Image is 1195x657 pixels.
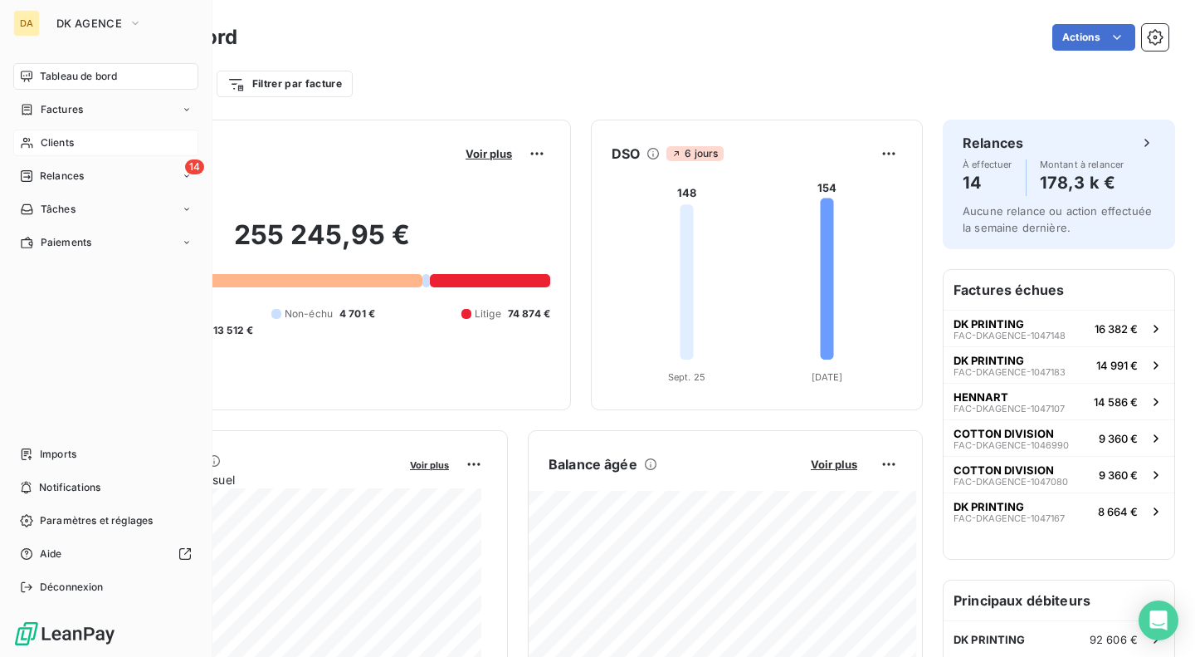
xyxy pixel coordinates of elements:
[40,447,76,462] span: Imports
[944,383,1174,419] button: HENNARTFAC-DKAGENCE-104710714 586 €
[954,427,1054,440] span: COTTON DIVISION
[954,317,1024,331] span: DK PRINTING
[40,547,62,561] span: Aide
[1094,395,1138,409] span: 14 586 €
[1095,322,1138,336] span: 16 382 €
[944,270,1174,310] h6: Factures échues
[612,144,640,164] h6: DSO
[963,204,1152,234] span: Aucune relance ou action effectuée la semaine dernière.
[954,404,1065,414] span: FAC-DKAGENCE-1047107
[963,159,1012,169] span: À effectuer
[1139,601,1178,640] div: Open Intercom Messenger
[944,419,1174,456] button: COTTON DIVISIONFAC-DKAGENCE-10469909 360 €
[185,159,204,174] span: 14
[954,513,1065,523] span: FAC-DKAGENCE-1047167
[1099,432,1138,445] span: 9 360 €
[944,456,1174,493] button: COTTON DIVISIONFAC-DKAGENCE-10470809 360 €
[954,440,1069,450] span: FAC-DKAGENCE-1046990
[40,169,84,184] span: Relances
[405,457,454,472] button: Voir plus
[41,102,83,117] span: Factures
[668,371,705,383] tspan: Sept. 25
[954,477,1068,487] span: FAC-DKAGENCE-1047080
[811,458,857,471] span: Voir plus
[954,331,1066,341] span: FAC-DKAGENCE-1047148
[339,306,375,321] span: 4 701 €
[944,493,1174,529] button: DK PRINTINGFAC-DKAGENCE-10471678 664 €
[1040,169,1124,196] h4: 178,3 k €
[954,390,1008,404] span: HENNART
[410,459,449,471] span: Voir plus
[40,580,104,595] span: Déconnexion
[39,480,100,495] span: Notifications
[1040,159,1124,169] span: Montant à relancer
[954,463,1054,477] span: COTTON DIVISION
[217,71,353,97] button: Filtrer par facture
[1052,24,1135,51] button: Actions
[41,202,76,217] span: Tâches
[549,454,637,474] h6: Balance âgée
[954,354,1024,367] span: DK PRINTING
[1096,359,1138,372] span: 14 991 €
[963,133,1023,153] h6: Relances
[812,371,843,383] tspan: [DATE]
[508,306,550,321] span: 74 874 €
[40,513,153,528] span: Paramètres et réglages
[944,581,1174,620] h6: Principaux débiteurs
[944,310,1174,346] button: DK PRINTINGFAC-DKAGENCE-104714816 382 €
[954,367,1066,377] span: FAC-DKAGENCE-1047183
[285,306,333,321] span: Non-échu
[13,541,198,567] a: Aide
[41,235,91,250] span: Paiements
[475,306,501,321] span: Litige
[94,218,550,268] h2: 255 245,95 €
[666,146,723,161] span: 6 jours
[461,146,517,161] button: Voir plus
[466,147,512,160] span: Voir plus
[1098,505,1138,518] span: 8 664 €
[1099,468,1138,482] span: 9 360 €
[41,135,74,150] span: Clients
[40,69,117,84] span: Tableau de bord
[13,620,116,647] img: Logo LeanPay
[208,323,253,338] span: -13 512 €
[13,10,40,37] div: DA
[806,457,862,472] button: Voir plus
[954,500,1024,513] span: DK PRINTING
[56,17,122,30] span: DK AGENCE
[944,346,1174,383] button: DK PRINTINGFAC-DKAGENCE-104718314 991 €
[94,471,398,488] span: Chiffre d'affaires mensuel
[1090,633,1138,646] span: 92 606 €
[963,169,1012,196] h4: 14
[954,633,1026,646] span: DK PRINTING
